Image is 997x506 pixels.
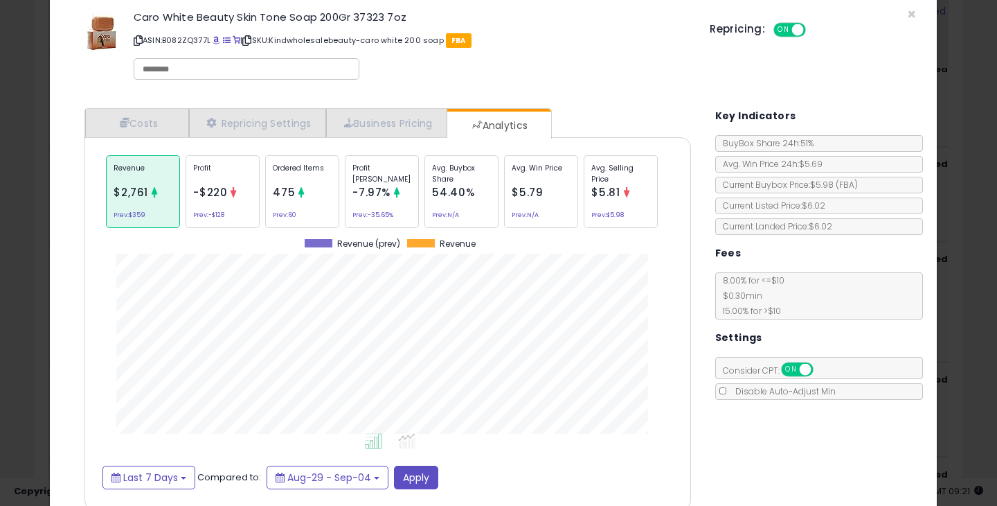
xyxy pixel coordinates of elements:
[512,213,539,217] small: Prev: N/A
[804,24,826,36] span: OFF
[591,213,624,217] small: Prev: $5.98
[193,185,227,200] span: -$220
[432,185,474,200] span: 54.40%
[114,163,172,184] p: Revenue
[114,213,145,217] small: Prev: $359
[715,245,742,262] h5: Fees
[716,305,781,317] span: 15.00 % for > $10
[907,4,916,24] span: ×
[440,239,476,249] span: Revenue
[233,35,240,46] a: Your listing only
[716,179,858,191] span: Current Buybox Price:
[591,163,650,184] p: Avg. Selling Price
[273,163,332,184] p: Ordered Items
[716,365,832,376] span: Consider CPT:
[512,163,571,184] p: Avg. Win Price
[432,213,459,217] small: Prev: N/A
[432,163,491,184] p: Avg. Buybox Share
[134,29,689,51] p: ASIN: B082ZQ377L | SKU: Kindwholesalebeauty-caro white 200 soap
[273,185,295,200] span: 475
[810,179,858,191] span: $5.98
[213,35,220,46] a: BuyBox page
[446,33,471,48] span: FBA
[716,200,825,211] span: Current Listed Price: $6.02
[836,179,858,191] span: ( FBA )
[123,471,178,485] span: Last 7 Days
[716,137,814,149] span: BuyBox Share 24h: 51%
[287,471,371,485] span: Aug-29 - Sep-04
[114,185,148,200] span: $2,761
[716,158,823,170] span: Avg. Win Price 24h: $5.69
[326,109,447,137] a: Business Pricing
[352,185,390,200] span: -7.97%
[197,470,261,483] span: Compared to:
[193,213,224,217] small: Prev: -$128
[81,12,123,52] img: 41iifNkd4pL._SL60_.jpg
[394,466,438,489] button: Apply
[728,385,836,397] span: Disable Auto-Adjust Min
[193,163,252,184] p: Profit
[189,109,326,137] a: Repricing Settings
[447,112,550,139] a: Analytics
[273,213,296,217] small: Prev: 60
[223,35,231,46] a: All offer listings
[352,163,411,184] p: Profit [PERSON_NAME]
[352,213,393,217] small: Prev: -35.65%
[716,290,762,302] span: $0.30 min
[811,364,833,376] span: OFF
[715,329,762,347] h5: Settings
[715,107,796,125] h5: Key Indicators
[782,364,800,376] span: ON
[775,24,792,36] span: ON
[716,220,832,232] span: Current Landed Price: $6.02
[512,185,543,200] span: $5.79
[134,12,689,22] h3: Caro White Beauty Skin Tone Soap 200Gr 37323 7oz
[85,109,189,137] a: Costs
[337,239,400,249] span: Revenue (prev)
[710,24,765,35] h5: Repricing:
[591,185,620,200] span: $5.81
[716,274,784,317] span: 8.00 % for <= $10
